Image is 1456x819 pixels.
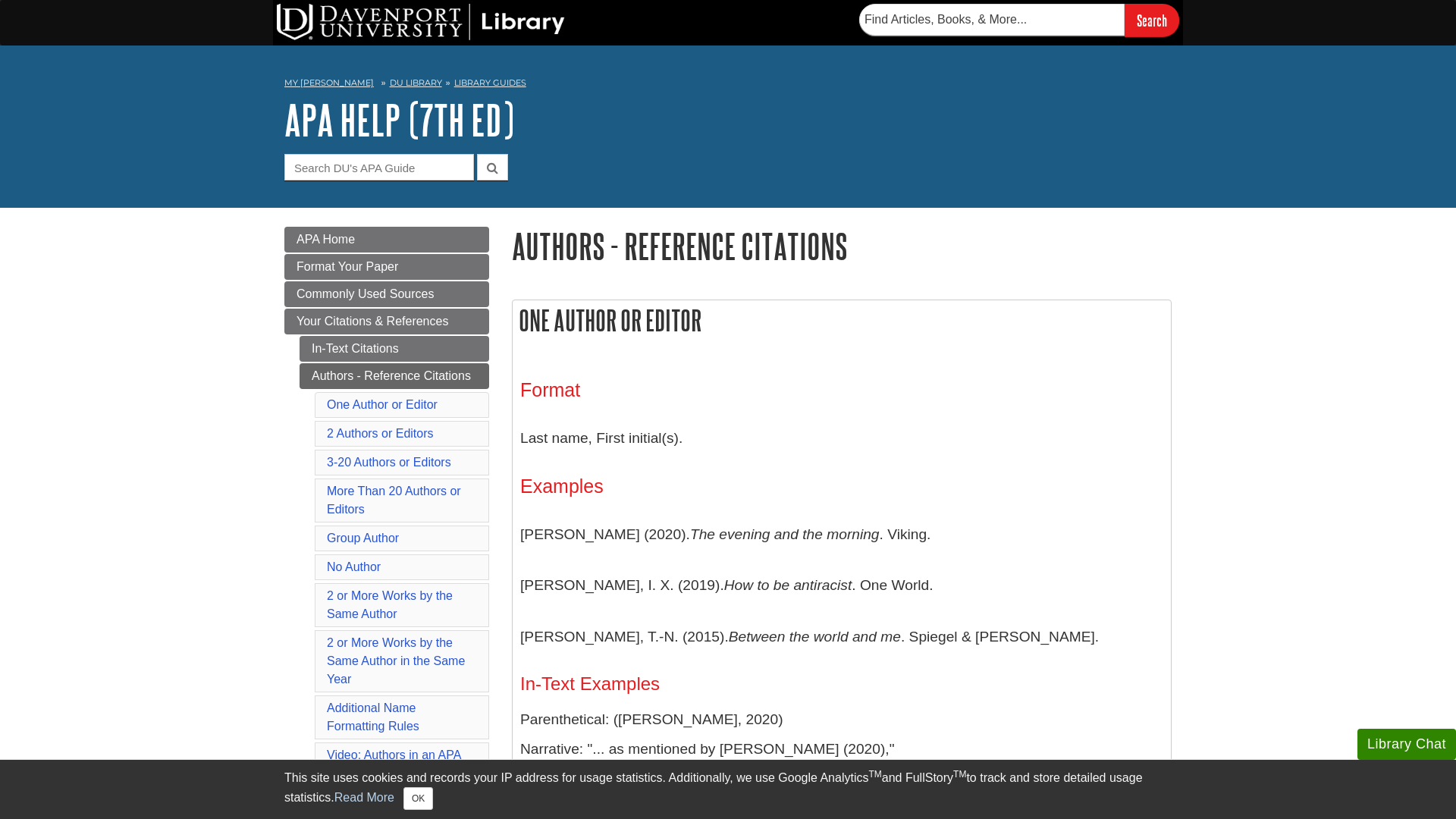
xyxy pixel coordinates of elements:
sup: TM [953,769,966,780]
p: Narrative: "... as mentioned by [PERSON_NAME] (2020)," [520,739,1163,761]
a: APA Home [284,227,489,253]
a: In-Text Citations [300,336,489,362]
h4: In-Text Examples [520,674,1163,694]
button: Library Chat [1357,729,1456,760]
a: DU Library [390,77,442,88]
a: No Author [327,560,381,573]
a: My [PERSON_NAME] [284,77,374,89]
button: Close [403,787,433,810]
a: Library Guides [454,77,526,88]
nav: breadcrumb [284,73,1172,97]
a: Additional Name Formatting Rules [327,701,419,733]
h3: Examples [520,475,1163,497]
a: APA Help (7th Ed) [284,96,514,143]
sup: TM [868,769,881,780]
span: Format Your Paper [297,260,398,273]
h1: Authors - Reference Citations [512,227,1172,265]
a: 3-20 Authors or Editors [327,456,451,469]
a: Your Citations & References [284,309,489,334]
a: Commonly Used Sources [284,281,489,307]
a: 2 or More Works by the Same Author in the Same Year [327,636,465,686]
p: [PERSON_NAME], T.-N. (2015). . Spiegel & [PERSON_NAME]. [520,615,1163,659]
input: Search DU's APA Guide [284,154,474,180]
a: 2 Authors or Editors [327,427,434,440]
div: This site uses cookies and records your IP address for usage statistics. Additionally, we use Goo... [284,769,1172,810]
h3: Format [520,379,1163,401]
form: Searches DU Library's articles, books, and more [859,4,1179,36]
input: Search [1125,4,1179,36]
span: Your Citations & References [297,315,448,328]
a: Video: Authors in an APA Reference [327,748,460,780]
p: [PERSON_NAME] (2020). . Viking. [520,513,1163,557]
a: More Than 20 Authors or Editors [327,485,461,516]
img: DU Library [277,4,565,40]
a: Read More [334,791,394,804]
a: 2 or More Works by the Same Author [327,589,453,620]
p: Last name, First initial(s). [520,416,1163,460]
a: Group Author [327,532,399,544]
span: APA Home [297,233,355,246]
p: Parenthetical: ([PERSON_NAME], 2020) [520,709,1163,731]
a: One Author or Editor [327,398,438,411]
a: Authors - Reference Citations [300,363,489,389]
p: [PERSON_NAME], I. X. (2019). . One World. [520,563,1163,607]
i: The evening and the morning [690,526,880,542]
input: Find Articles, Books, & More... [859,4,1125,36]
a: Format Your Paper [284,254,489,280]
h2: One Author or Editor [513,300,1171,340]
i: How to be antiracist [724,577,852,593]
span: Commonly Used Sources [297,287,434,300]
i: Between the world and me [729,629,901,645]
